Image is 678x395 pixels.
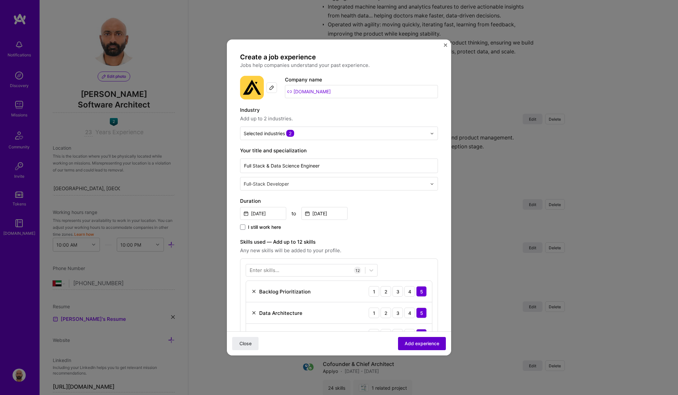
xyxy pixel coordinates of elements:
[381,308,391,318] div: 2
[286,130,294,137] span: 2
[392,286,403,297] div: 3
[240,115,438,123] span: Add up to 2 industries.
[444,44,447,50] button: Close
[392,329,403,340] div: 3
[240,207,286,220] input: Date
[404,286,415,297] div: 4
[285,85,438,98] input: Search for a company...
[259,309,302,316] div: Data Architecture
[240,197,438,205] label: Duration
[392,308,403,318] div: 3
[416,329,427,340] div: 5
[405,340,439,347] span: Add experience
[250,267,279,274] div: Enter skills...
[416,308,427,318] div: 5
[244,130,294,137] div: Selected industries
[301,207,348,220] input: Date
[248,224,281,230] span: I still work here
[259,288,311,295] div: Backlog Prioritization
[239,340,252,347] span: Close
[369,286,379,297] div: 1
[381,286,391,297] div: 2
[240,53,438,61] h4: Create a job experience
[266,82,277,93] div: Edit
[430,131,434,135] img: drop icon
[369,329,379,340] div: 1
[259,331,292,338] div: Design Sprint
[285,76,322,83] label: Company name
[416,286,427,297] div: 5
[404,308,415,318] div: 4
[240,247,438,255] span: Any new skills will be added to your profile.
[398,337,446,350] button: Add experience
[430,182,434,186] img: drop icon
[251,310,257,316] img: Remove
[240,159,438,173] input: Role name
[404,329,415,340] div: 4
[354,267,361,274] div: 12
[269,85,274,90] img: Edit
[292,210,296,217] div: to
[240,238,438,246] label: Skills used — Add up to 12 skills
[240,106,438,114] label: Industry
[240,147,438,155] label: Your title and specialization
[240,76,264,100] img: Company logo
[251,289,257,294] img: Remove
[240,61,438,69] p: Jobs help companies understand your past experience.
[369,308,379,318] div: 1
[232,337,259,350] button: Close
[381,329,391,340] div: 2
